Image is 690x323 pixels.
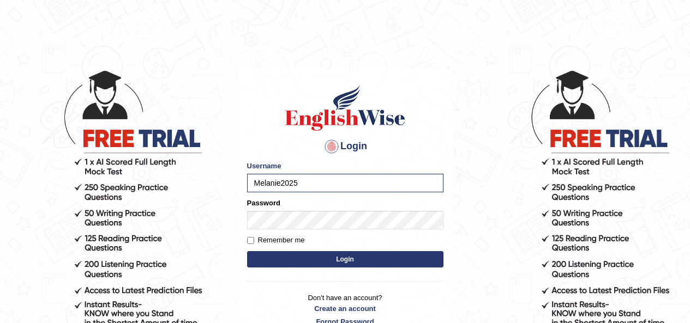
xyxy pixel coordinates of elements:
[247,235,305,246] label: Remember me
[247,161,281,171] label: Username
[283,83,407,132] img: Logo of English Wise sign in for intelligent practice with AI
[247,251,443,267] button: Login
[247,303,443,314] a: Create an account
[247,138,443,155] h4: Login
[247,237,254,244] input: Remember me
[247,198,280,208] label: Password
